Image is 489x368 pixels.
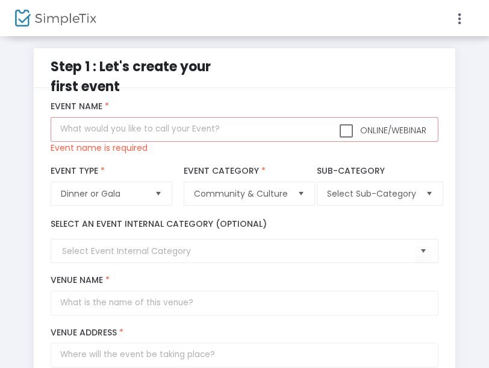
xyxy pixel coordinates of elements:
[51,166,172,177] label: Event Type
[61,188,145,200] span: Dinner or Gala
[51,343,438,367] input: Where will the event be taking place?
[184,166,315,177] label: Event Category
[358,124,426,136] span: Online/Webinar
[194,188,288,200] span: Community & Culture
[62,245,414,258] input: Select Event Internal Category
[51,101,438,112] label: Event Name
[51,57,211,96] span: Step 1 : Let's create your first event
[415,239,432,264] button: Select
[51,218,267,230] label: Select an event internal category (optional)
[51,328,438,338] label: Venue Address
[421,182,438,205] button: Select
[150,182,167,205] button: Select
[317,166,443,177] label: Sub-Category
[51,291,438,316] input: What is the name of this venue?
[293,182,310,205] button: Select
[327,188,416,200] span: Select Sub-Category
[51,275,438,286] label: Venue Name
[51,117,438,142] input: What would you like to call your Event?
[51,142,148,154] p: Event name is required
